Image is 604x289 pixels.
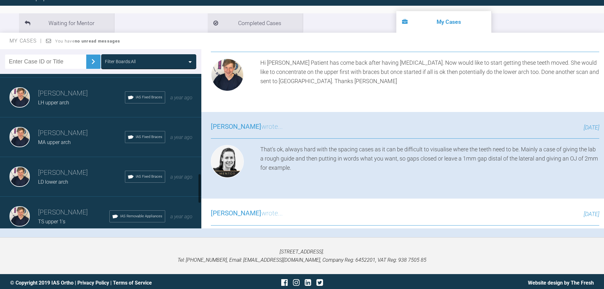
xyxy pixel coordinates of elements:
[55,39,120,43] span: You have
[211,123,261,130] span: [PERSON_NAME]
[211,122,283,132] h3: wrote...
[105,58,136,65] div: Filter Boards: All
[136,174,162,180] span: IAS Fixed Braces
[260,58,599,94] div: Hi [PERSON_NAME] Patient has come back after having [MEDICAL_DATA]. Now would like to start getti...
[120,213,162,219] span: IAS Removable Appliances
[19,13,114,33] li: Waiting for Mentor
[10,38,42,44] span: My Cases
[10,248,594,264] p: [STREET_ADDRESS]. Tel: [PHONE_NUMBER], Email: [EMAIL_ADDRESS][DOMAIN_NAME], Company Reg: 6452201,...
[113,280,152,286] a: Terms of Service
[170,95,192,101] span: a year ago
[38,167,125,178] h3: [PERSON_NAME]
[38,219,65,225] span: TS upper 1's
[170,213,192,220] span: a year ago
[88,56,98,67] img: chevronRight.28bd32b0.svg
[170,134,192,140] span: a year ago
[584,124,599,131] span: [DATE]
[38,88,125,99] h3: [PERSON_NAME]
[38,128,125,139] h3: [PERSON_NAME]
[211,208,283,219] h3: wrote...
[260,145,599,181] div: That's ok, always hard with the spacing cases as it can be difficult to visualise where the teeth...
[10,87,30,108] img: Jack Gardner
[208,13,303,33] li: Completed Cases
[77,280,109,286] a: Privacy Policy
[136,134,162,140] span: IAS Fixed Braces
[211,58,244,91] img: Jack Gardner
[10,206,30,227] img: Jack Gardner
[10,279,205,287] div: © Copyright 2019 IAS Ortho | |
[396,11,491,33] li: My Cases
[528,280,594,286] a: Website design by The Fresh
[5,55,86,69] input: Enter Case ID or Title
[584,211,599,217] span: [DATE]
[10,167,30,187] img: Jack Gardner
[38,179,68,185] span: LD lower arch
[38,139,71,145] span: MA upper arch
[10,127,30,147] img: Jack Gardner
[211,209,261,217] span: [PERSON_NAME]
[170,174,192,180] span: a year ago
[136,95,162,100] span: IAS Fixed Braces
[75,39,120,43] strong: no unread messages
[38,207,109,218] h3: [PERSON_NAME]
[211,145,244,178] img: Kelly Toft
[38,100,69,106] span: LH upper arch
